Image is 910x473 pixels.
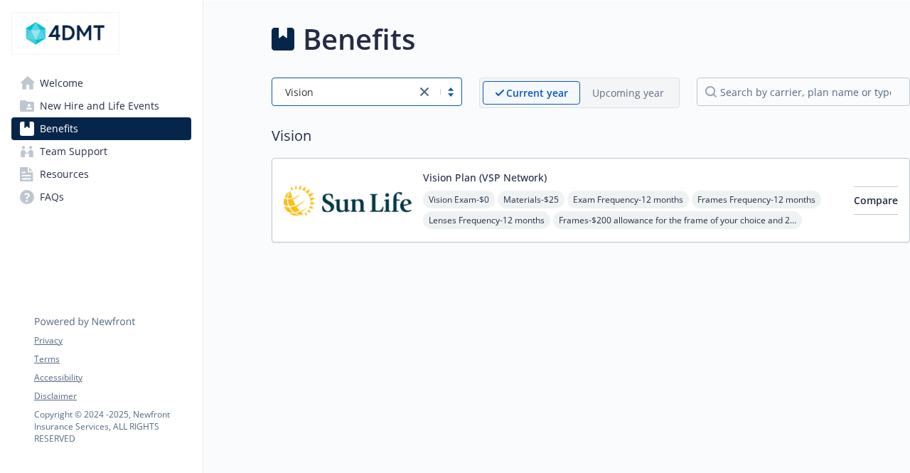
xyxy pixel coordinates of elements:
span: Vision [285,85,314,100]
a: close [416,83,433,100]
span: Benefits [40,117,78,140]
h2: Vision [272,125,910,147]
h1: Benefits [303,18,415,60]
p: Copyright © 2024 - 2025 , Newfront Insurance Services, ALL RIGHTS RESERVED [34,408,191,445]
a: Team Support [11,140,191,163]
span: Frames Frequency - 12 months [692,191,821,208]
a: Accessibility [34,371,191,384]
span: Lenses Frequency - 12 months [423,211,550,229]
span: Vision Exam - $0 [423,191,495,208]
span: New Hire and Life Events [40,95,159,117]
a: Terms [34,353,191,366]
p: Current year [506,85,568,100]
span: Team Support [40,140,107,163]
a: Welcome [11,72,191,95]
input: search by carrier, plan name or type [697,78,910,106]
button: Compare [854,186,898,215]
span: Welcome [40,72,83,95]
span: Materials - $25 [498,191,564,208]
a: Privacy [34,334,191,347]
a: Benefits [11,117,191,140]
span: Frames - $200 allowance for the frame of your choice and 20% off the amount over your allowance; ... [553,211,802,229]
button: Vision Plan (VSP Network) [423,170,547,185]
span: Compare [854,193,898,207]
span: FAQs [40,186,64,208]
a: FAQs [11,186,191,208]
a: New Hire and Life Events [11,95,191,117]
a: Disclaimer [34,390,191,403]
span: Exam Frequency - 12 months [567,191,689,208]
img: Sun Life Financial carrier logo [284,170,412,230]
a: Resources [11,163,191,186]
span: Resources [40,163,89,186]
p: Upcoming year [592,85,664,100]
span: Vision [279,85,409,100]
